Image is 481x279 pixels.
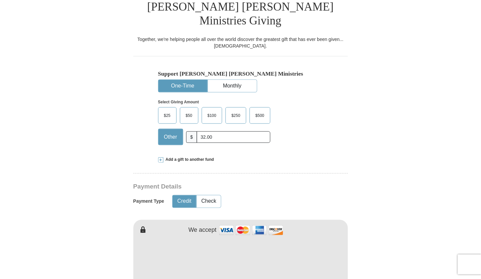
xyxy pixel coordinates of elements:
span: $ [186,131,197,143]
h3: Payment Details [133,183,302,191]
span: $100 [204,111,220,121]
button: One-Time [158,80,207,92]
h5: Payment Type [133,199,164,204]
span: $50 [183,111,196,121]
h4: We accept [189,227,217,234]
strong: Select Giving Amount [158,100,199,104]
span: $500 [252,111,268,121]
span: Other [161,132,181,142]
button: Monthly [208,80,257,92]
span: Add a gift to another fund [163,157,214,163]
button: Check [197,195,221,208]
button: Credit [173,195,196,208]
input: Other Amount [197,131,270,143]
span: $25 [161,111,174,121]
span: $250 [228,111,244,121]
div: Together, we're helping people all over the world discover the greatest gift that has ever been g... [133,36,348,49]
h5: Support [PERSON_NAME] [PERSON_NAME] Ministries [158,70,323,77]
img: credit cards accepted [218,223,284,237]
